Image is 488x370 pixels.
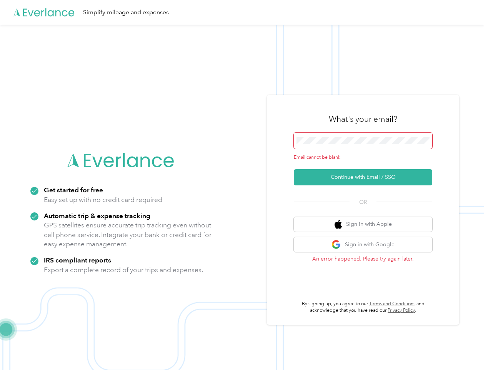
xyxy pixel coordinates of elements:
[44,212,150,220] strong: Automatic trip & expense tracking
[44,256,111,264] strong: IRS compliant reports
[44,220,212,249] p: GPS satellites ensure accurate trip tracking even without cell phone service. Integrate your bank...
[294,217,432,232] button: apple logoSign in with Apple
[350,198,376,206] span: OR
[294,237,432,252] button: google logoSign in with Google
[331,240,341,249] img: google logo
[44,186,103,194] strong: Get started for free
[329,114,397,124] h3: What's your email?
[83,8,169,17] div: Simplify mileage and expenses
[294,255,432,263] p: An error happened. Please try again later.
[335,220,342,229] img: apple logo
[294,154,432,161] div: Email cannot be blank
[388,308,415,313] a: Privacy Policy
[369,301,415,307] a: Terms and Conditions
[294,169,432,185] button: Continue with Email / SSO
[294,301,432,314] p: By signing up, you agree to our and acknowledge that you have read our .
[44,195,162,205] p: Easy set up with no credit card required
[44,265,203,275] p: Export a complete record of your trips and expenses.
